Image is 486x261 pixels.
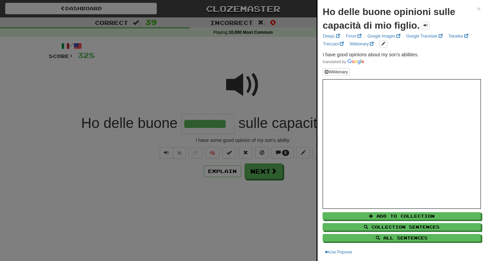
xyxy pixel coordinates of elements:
[323,52,418,57] span: I have good opinions about my son's abilities.
[365,32,402,40] a: Google Images
[446,32,470,40] a: Tatoeba
[323,223,481,231] button: Collection Sentences
[321,40,346,48] a: Treccani
[323,59,364,64] img: Color short
[404,32,445,40] a: Google Translate
[348,40,376,48] a: Wiktionary
[344,32,364,40] a: Forvo
[379,40,387,48] button: edit links
[323,68,350,76] button: Wiktionary
[477,5,481,12] button: Close
[321,32,342,40] a: DeepL
[323,6,455,31] strong: Ho delle buone opinioni sulle capacità di mio figlio.
[477,5,481,13] span: ×
[323,234,481,242] button: All Sentences
[323,212,481,220] button: Add to Collection
[323,248,354,256] button: Use Popover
